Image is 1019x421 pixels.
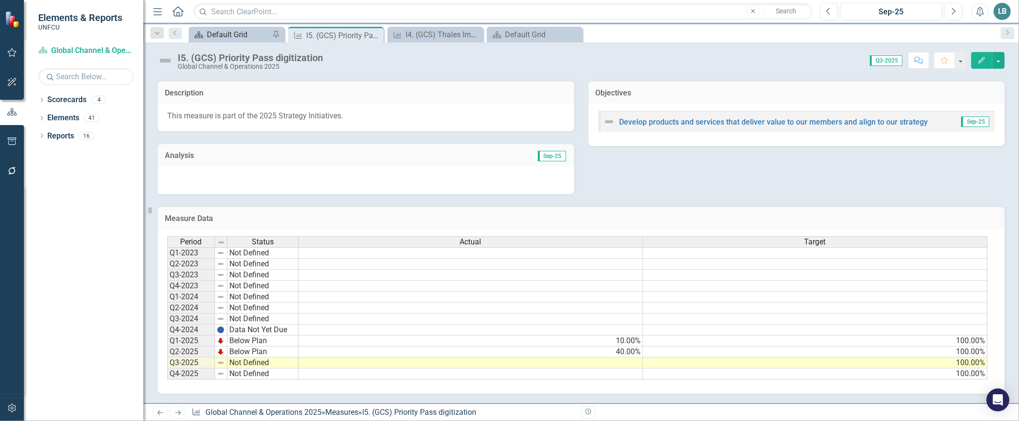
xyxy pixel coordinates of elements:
td: Not Defined [227,247,299,259]
button: LB [994,3,1011,20]
td: 40.00% [299,347,643,358]
img: 8DAGhfEEPCf229AAAAAElFTkSuQmCC [217,370,225,378]
td: Not Defined [227,314,299,325]
input: Search ClearPoint... [193,3,813,20]
span: Q3-2025 [870,55,902,66]
div: I5. (GCS) Priority Pass digitization [306,30,381,42]
img: Not Defined [603,116,615,127]
h3: Analysis [165,151,366,160]
td: Not Defined [227,259,299,270]
td: Not Defined [227,358,299,368]
span: Period [181,238,202,246]
img: 8DAGhfEEPCf229AAAAAElFTkSuQmCC [217,239,225,246]
td: Not Defined [227,303,299,314]
td: 10.00% [299,336,643,347]
td: Q3-2025 [167,358,215,368]
div: Sep-25 [844,6,939,18]
a: Global Channel & Operations 2025 [205,408,322,417]
a: Default Grid [191,29,270,41]
div: 41 [84,114,99,122]
img: TnMDeAgwAPMxUmUi88jYAAAAAElFTkSuQmCC [217,348,225,356]
button: Sep-25 [840,3,942,20]
span: Actual [460,238,482,246]
a: Elements [47,113,79,124]
span: Elements & Reports [38,12,122,23]
td: Below Plan [227,336,299,347]
td: Q1-2025 [167,336,215,347]
td: 100.00% [643,358,987,368]
img: ClearPoint Strategy [5,11,21,27]
td: Q4-2023 [167,281,215,292]
td: Q2-2024 [167,303,215,314]
a: I4. (GCS) Thales Improvement Plan Phase II [390,29,481,41]
td: Q2-2025 [167,347,215,358]
td: Q4-2024 [167,325,215,336]
span: Search [776,7,796,15]
h3: Objectives [596,89,998,97]
img: 8DAGhfEEPCf229AAAAAElFTkSuQmCC [217,304,225,312]
div: 4 [91,96,107,104]
td: Not Defined [227,292,299,303]
td: Q3-2023 [167,270,215,281]
div: I5. (GCS) Priority Pass digitization [178,53,323,63]
div: Open Intercom Messenger [987,389,1009,411]
img: 8DAGhfEEPCf229AAAAAElFTkSuQmCC [217,359,225,367]
a: Global Channel & Operations 2025 [38,45,134,56]
td: 100.00% [643,336,987,347]
img: Not Defined [158,53,173,68]
td: Q3-2024 [167,314,215,325]
td: 100.00% [643,347,987,358]
div: 16 [79,132,94,140]
p: This measure is part of the 2025 Strategy Initiatives. [167,111,565,122]
a: Reports [47,131,74,142]
a: Default Grid [489,29,580,41]
div: I4. (GCS) Thales Improvement Plan Phase II [406,29,481,41]
div: Global Channel & Operations 2025 [178,63,323,70]
span: Target [804,238,826,246]
div: I5. (GCS) Priority Pass digitization [362,408,476,417]
a: Develop products and services that deliver value to our members and align to our strategy [620,117,928,126]
span: Sep-25 [538,151,566,161]
h3: Description [165,89,567,97]
span: Status [252,238,274,246]
button: Search [762,5,810,18]
td: Q4-2025 [167,368,215,379]
td: Q2-2023 [167,259,215,270]
div: » » [192,407,574,418]
td: Below Plan [227,347,299,358]
td: Q1-2024 [167,292,215,303]
td: 100.00% [643,368,987,379]
img: 8DAGhfEEPCf229AAAAAElFTkSuQmCC [217,260,225,268]
td: Q1-2023 [167,247,215,259]
img: 8DAGhfEEPCf229AAAAAElFTkSuQmCC [217,293,225,301]
span: Sep-25 [961,116,989,127]
img: 8DAGhfEEPCf229AAAAAElFTkSuQmCC [217,271,225,279]
img: BgCOk07PiH71IgAAAABJRU5ErkJggg== [217,326,225,334]
img: TnMDeAgwAPMxUmUi88jYAAAAAElFTkSuQmCC [217,337,225,345]
input: Search Below... [38,68,134,85]
img: 8DAGhfEEPCf229AAAAAElFTkSuQmCC [217,315,225,323]
td: Not Defined [227,281,299,292]
div: Default Grid [207,29,270,41]
td: Not Defined [227,368,299,379]
img: 8DAGhfEEPCf229AAAAAElFTkSuQmCC [217,249,225,257]
a: Scorecards [47,95,86,105]
img: 8DAGhfEEPCf229AAAAAElFTkSuQmCC [217,282,225,290]
div: Default Grid [505,29,580,41]
td: Data Not Yet Due [227,325,299,336]
h3: Measure Data [165,214,998,223]
small: UNFCU [38,23,122,31]
a: Measures [325,408,358,417]
td: Not Defined [227,270,299,281]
